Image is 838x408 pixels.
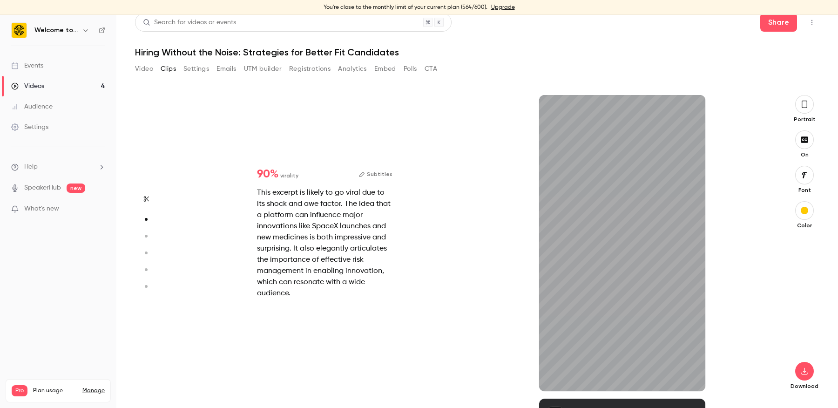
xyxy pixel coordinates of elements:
[135,61,153,76] button: Video
[135,47,819,58] h1: Hiring Without the Noise: Strategies for Better Fit Candidates
[257,187,392,299] div: This excerpt is likely to go viral due to its shock and awe factor. The idea that a platform can ...
[404,61,417,76] button: Polls
[790,116,819,123] p: Portrait
[338,61,367,76] button: Analytics
[11,122,48,132] div: Settings
[790,382,819,390] p: Download
[11,162,105,172] li: help-dropdown-opener
[491,4,515,11] a: Upgrade
[425,61,437,76] button: CTA
[67,184,85,193] span: new
[12,385,27,396] span: Pro
[94,205,105,213] iframe: Noticeable Trigger
[11,82,44,91] div: Videos
[161,61,176,76] button: Clips
[183,61,209,76] button: Settings
[790,186,819,194] p: Font
[12,23,27,38] img: Welcome to the Jungle
[216,61,236,76] button: Emails
[289,61,331,76] button: Registrations
[359,169,392,180] button: Subtitles
[24,162,38,172] span: Help
[82,387,105,394] a: Manage
[11,61,43,70] div: Events
[244,61,282,76] button: UTM builder
[143,18,236,27] div: Search for videos or events
[790,222,819,229] p: Color
[257,169,278,180] span: 90 %
[24,204,59,214] span: What's new
[11,102,53,111] div: Audience
[374,61,396,76] button: Embed
[34,26,78,35] h6: Welcome to the Jungle
[790,151,819,158] p: On
[33,387,77,394] span: Plan usage
[24,183,61,193] a: SpeakerHub
[280,171,298,180] span: virality
[760,13,797,32] button: Share
[804,15,819,30] button: Top Bar Actions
